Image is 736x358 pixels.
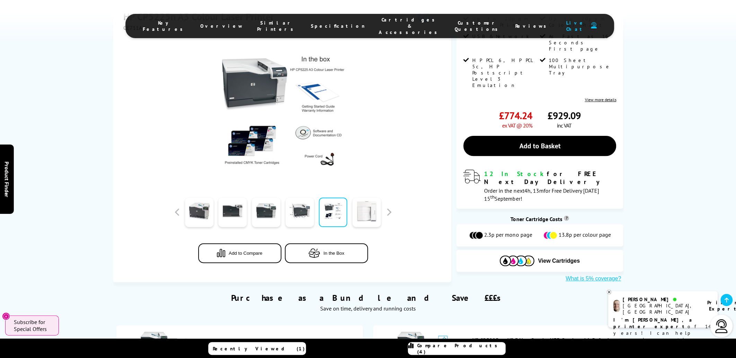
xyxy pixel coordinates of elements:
[613,317,712,350] p: of 14 years! I can help you choose the right product
[200,23,243,29] span: Overview
[177,334,195,351] img: HP CP5225n + Black Toner (7,000 Pages)
[14,318,52,332] span: Subscribe for Special Offers
[557,122,571,129] span: inc VAT
[564,216,569,221] sup: Cost per page
[558,231,611,239] span: 13.8p per colour page
[463,170,616,202] div: modal_delivery
[623,303,699,315] div: [GEOGRAPHIC_DATA], [GEOGRAPHIC_DATA]
[563,275,623,282] button: What is 5% coverage?
[484,170,616,186] div: for FREE Next Day Delivery
[323,251,344,256] span: In the Box
[585,97,616,102] a: View more details
[490,194,494,200] sup: th
[462,255,618,267] button: View Cartridges
[2,312,10,320] button: Close
[379,17,441,35] span: Cartridges & Accessories
[715,319,728,333] img: user-headset-light.svg
[208,342,306,355] a: Recently Viewed (1)
[472,337,616,350] a: HP CP5225n + HP 3 Year On-site NBD Service with Defective Media Retention Warranty
[499,109,532,122] span: £774.24
[500,255,534,266] img: Cartridges
[229,251,262,256] span: Add to Compare
[463,136,616,156] a: Add to Basket
[564,20,587,32] span: Live Chat
[408,342,506,355] a: Compare Products (4)
[549,57,615,76] span: 100 Sheet Multipurpose Tray
[591,22,597,29] img: user-headset-duotone.svg
[213,346,305,352] span: Recently Viewed (1)
[198,243,281,263] button: Add to Compare
[524,187,543,194] span: 4h, 13m
[397,329,425,357] img: HP CP5225n + HP 3 Year On-site NBD Service with Defective Media Retention Warranty
[122,305,615,312] div: Save on time, delivery and running costs
[113,282,623,315] div: Purchase as a Bundle and Save £££s
[547,109,581,122] span: £929.09
[515,23,550,29] span: Reviews
[484,170,546,178] span: 12 In Stock
[434,334,452,351] img: HP CP5225n + HP 3 Year On-site NBD Service with Defective Media Retention Warranty
[3,161,10,197] span: Product Finder
[484,187,599,202] span: Order in the next for Free Delivery [DATE] 15 September!
[623,296,699,303] div: [PERSON_NAME]
[141,329,168,357] img: HP CP5225n + Black Toner (7,000 Pages)
[417,342,505,355] span: Compare Products (4)
[311,23,365,29] span: Specification
[456,216,623,222] div: Toner Cartridge Costs
[613,300,620,312] img: ashley-livechat.png
[549,33,615,52] span: As Fast as 16 Seconds First page
[143,20,186,32] span: Key Features
[502,122,532,129] span: ex VAT @ 20%
[472,57,538,88] span: HP PCL 6, HP PCL 5c, HP Postscript Level 3 Emulation
[455,20,501,32] span: Customer Questions
[538,258,580,264] span: View Cartridges
[257,20,297,32] span: Similar Printers
[484,231,532,239] span: 2.3p per mono page
[215,45,351,181] img: HP CP5225n Thumbnail
[613,317,694,330] b: I'm [PERSON_NAME], a printer expert
[285,243,368,263] button: In the Box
